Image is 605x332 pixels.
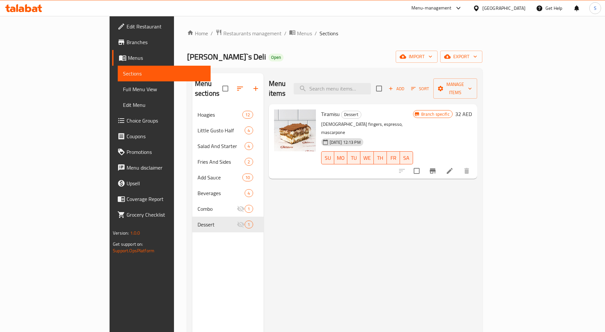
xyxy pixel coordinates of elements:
[127,23,205,30] span: Edit Restaurant
[127,148,205,156] span: Promotions
[198,142,245,150] span: Salad And Starter
[410,164,423,178] span: Select to update
[372,82,386,95] span: Select section
[198,189,245,197] span: Beverages
[112,191,211,207] a: Coverage Report
[112,128,211,144] a: Coupons
[324,153,332,163] span: SU
[321,109,340,119] span: Tiramisu
[245,143,252,149] span: 4
[320,29,338,37] span: Sections
[218,82,232,95] span: Select all sections
[127,117,205,124] span: Choice Groups
[289,29,312,38] a: Menus
[401,53,432,61] span: import
[237,205,245,213] svg: Inactive section
[187,49,266,64] span: [PERSON_NAME]`s Deli
[198,205,237,213] span: Combo
[127,132,205,140] span: Coupons
[192,170,264,185] div: Add Sauce10
[127,164,205,172] span: Menu disclaimer
[118,97,211,113] a: Edit Menu
[112,19,211,34] a: Edit Restaurant
[123,101,205,109] span: Edit Menu
[482,5,526,12] div: [GEOGRAPHIC_DATA]
[112,175,211,191] a: Upsell
[321,120,413,137] p: [DEMOGRAPHIC_DATA] fingers, espresso, mascarpone
[245,190,252,196] span: 4
[334,151,347,164] button: MO
[128,54,205,62] span: Menus
[425,163,441,179] button: Branch-specific-item
[123,85,205,93] span: Full Menu View
[192,185,264,201] div: Beverages4
[187,29,482,38] nav: breadcrumb
[245,127,252,134] span: 4
[337,153,345,163] span: MO
[198,111,242,119] span: Hoagies
[388,85,405,92] span: Add
[232,81,248,96] span: Sort sections
[192,107,264,123] div: Hoagies12
[400,151,413,164] button: SA
[347,151,360,164] button: TU
[440,51,482,63] button: export
[268,55,284,60] span: Open
[350,153,358,163] span: TU
[113,229,129,237] span: Version:
[198,221,237,228] span: Dessert
[198,126,245,134] span: Little Gusto Half
[127,211,205,219] span: Grocery Checklist
[411,4,452,12] div: Menu-management
[269,79,286,98] h2: Menu items
[127,195,205,203] span: Coverage Report
[127,179,205,187] span: Upsell
[284,29,286,37] li: /
[245,158,253,166] div: items
[376,153,384,163] span: TH
[198,174,242,181] span: Add Sauce
[245,206,252,212] span: 1
[192,217,264,232] div: Dessert1
[192,138,264,154] div: Salad And Starter4
[243,112,252,118] span: 12
[403,153,410,163] span: SA
[439,80,472,97] span: Manage items
[327,139,363,145] span: [DATE] 12:13 PM
[387,151,400,164] button: FR
[112,34,211,50] a: Branches
[315,29,317,37] li: /
[455,109,472,119] h6: 32 AED
[446,167,454,175] a: Edit menu item
[123,70,205,77] span: Sections
[411,85,429,92] span: Sort
[112,50,211,66] a: Menus
[223,29,282,37] span: Restaurants management
[118,66,211,81] a: Sections
[386,84,407,94] span: Add item
[594,5,596,12] span: S
[192,201,264,217] div: Combo1
[248,81,264,96] button: Add section
[445,53,477,61] span: export
[245,189,253,197] div: items
[341,111,361,118] span: Dessert
[112,207,211,223] a: Grocery Checklist
[127,38,205,46] span: Branches
[245,142,253,150] div: items
[386,84,407,94] button: Add
[389,153,397,163] span: FR
[374,151,387,164] button: TH
[245,222,252,228] span: 1
[112,160,211,175] a: Menu disclaimer
[211,29,213,37] li: /
[130,229,140,237] span: 1.0.0
[216,29,282,38] a: Restaurants management
[433,78,477,99] button: Manage items
[419,111,452,117] span: Branch specific
[192,104,264,235] nav: Menu sections
[409,84,431,94] button: Sort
